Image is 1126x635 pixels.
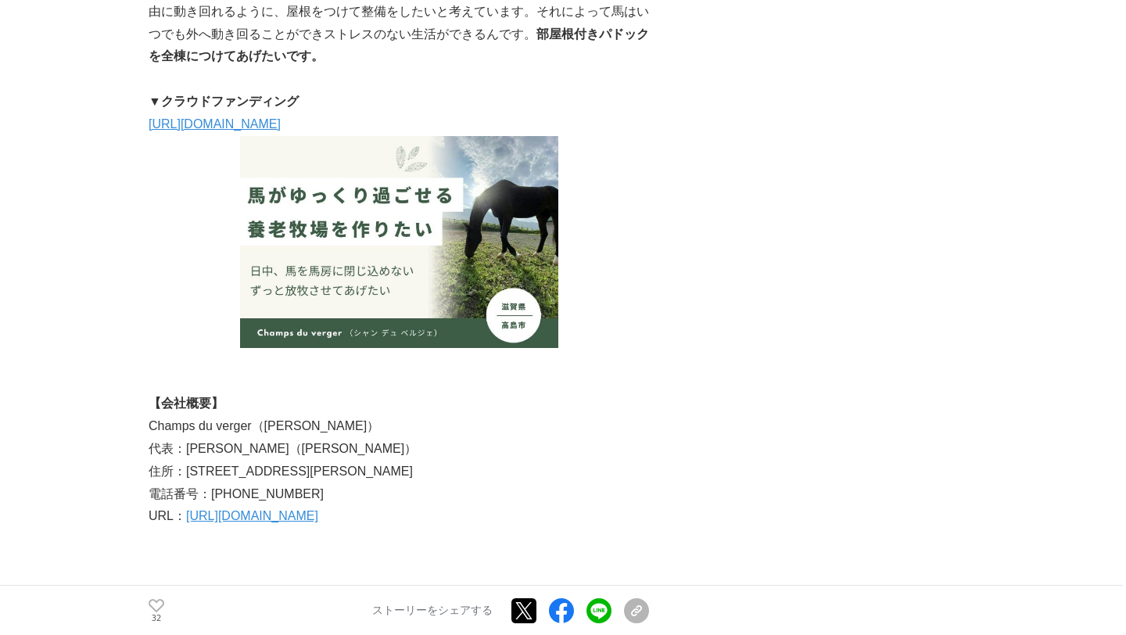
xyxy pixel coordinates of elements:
p: 32 [149,614,164,622]
p: URL： [149,505,649,528]
p: 住所：[STREET_ADDRESS][PERSON_NAME] [149,461,649,483]
p: 代表：[PERSON_NAME]（[PERSON_NAME]） [149,438,649,461]
a: [URL][DOMAIN_NAME] [149,117,281,131]
strong: 【会社概要】 [149,396,224,410]
p: ストーリーをシェアする [372,604,493,618]
img: thumbnail_586c6f00-c78d-11ef-b7d3-0d1761abb3ca.jpeg [240,136,558,348]
a: [URL][DOMAIN_NAME] [186,509,318,522]
p: 電話番号：[PHONE_NUMBER] [149,483,649,506]
strong: ▼クラウドファンディング [149,95,299,108]
p: Champs du verger（[PERSON_NAME]） [149,415,649,438]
